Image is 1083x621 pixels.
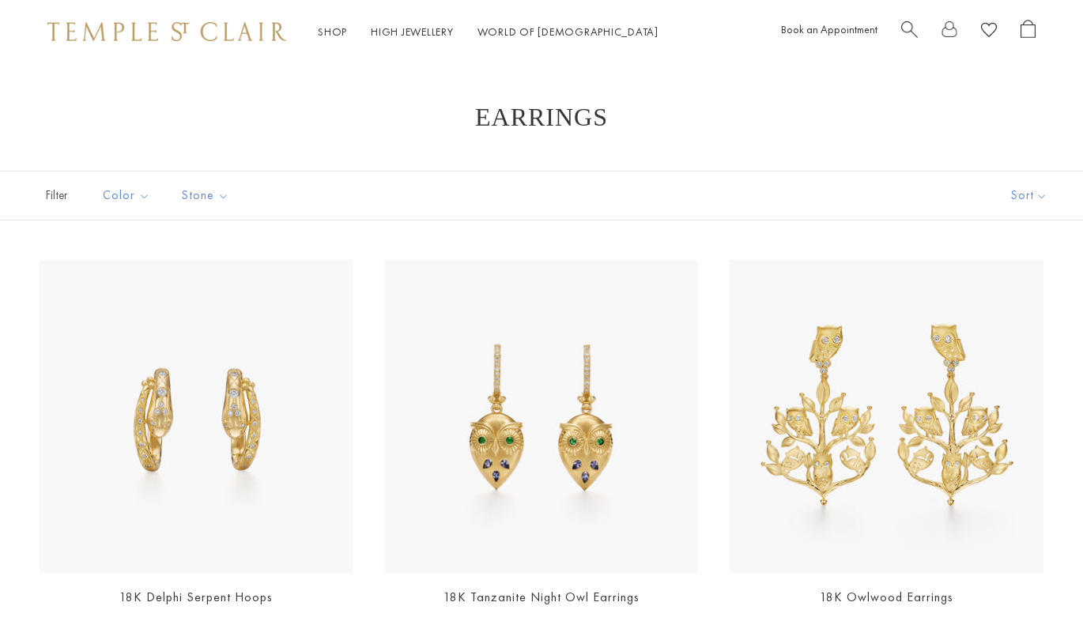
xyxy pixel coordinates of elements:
a: ShopShop [318,24,347,39]
iframe: Gorgias live chat messenger [1004,547,1067,605]
a: Book an Appointment [781,22,877,36]
a: High JewelleryHigh Jewellery [371,24,454,39]
span: Color [95,186,162,205]
a: 18K Owlwood Earrings [820,589,953,605]
button: Color [91,178,162,213]
h1: Earrings [63,103,1020,131]
a: E31811-OWLWOOD18K Owlwood Earrings [730,260,1043,574]
nav: Main navigation [318,22,658,42]
a: 18K Delphi Serpent Hoops [119,589,273,605]
a: 18K Delphi Serpent Hoops18K Delphi Serpent Hoops [40,260,353,574]
a: Search [901,20,918,44]
img: E36887-OWLTZTG [385,260,699,574]
a: 18K Tanzanite Night Owl Earrings [443,589,640,605]
span: Stone [174,186,241,205]
a: View Wishlist [981,20,997,44]
a: E36887-OWLTZTGE36887-OWLTZTG [385,260,699,574]
a: Open Shopping Bag [1021,20,1036,44]
img: 18K Owlwood Earrings [730,260,1043,574]
img: Temple St. Clair [47,22,286,41]
button: Show sort by [975,171,1083,220]
a: World of [DEMOGRAPHIC_DATA]World of [DEMOGRAPHIC_DATA] [477,24,658,39]
img: 18K Delphi Serpent Hoops [40,260,353,574]
button: Stone [170,178,241,213]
